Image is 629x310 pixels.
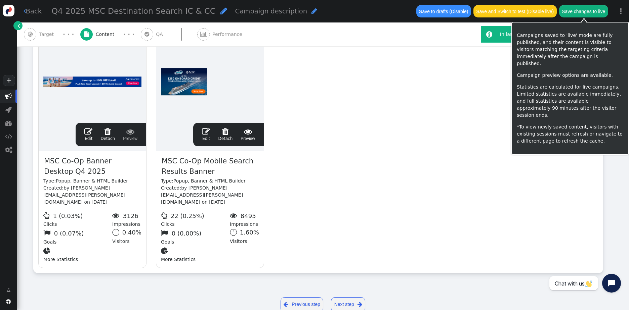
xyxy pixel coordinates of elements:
span:  [6,299,11,304]
a: Edit [202,127,210,142]
div: Created: [161,185,259,206]
a: Detach [218,127,233,142]
p: Campaign preview options are available. [517,72,624,79]
div: Visitors [230,228,259,246]
a: Back [24,6,42,16]
a: + [3,75,15,86]
div: Type: [43,177,141,185]
a:  Performance [197,22,257,46]
a: ⋮ [613,1,629,21]
span:  [43,247,52,254]
span: MSC Co-Op Banner Desktop Q4 2025 [43,156,141,177]
span: Popup, Banner & HTML Builder [173,178,246,184]
span:  [311,8,317,14]
span:  [220,7,227,15]
div: Impressions [112,210,141,228]
span: Performance [212,31,245,38]
div: Goals [43,228,112,246]
span:  [5,147,12,153]
a: Detach [100,127,115,142]
span:  [241,127,255,136]
div: More Statistics [161,246,230,263]
span: 3126 [123,212,138,219]
span:  [43,229,52,237]
button: Save to drafts (Disable) [416,5,471,17]
div: Created: [43,185,141,206]
span:  [112,212,121,219]
span: MSC Co-Op Mobile Search Results Banner [161,156,259,177]
div: Visitors [112,228,141,246]
span: by [PERSON_NAME][EMAIL_ADDRESS][PERSON_NAME][DOMAIN_NAME] on [DATE] [43,185,125,205]
a:  [2,284,15,296]
a: Preview [241,127,255,142]
img: logo-icon.svg [3,5,14,16]
div: Clicks [43,210,112,228]
a:  QA [141,22,197,46]
span: Preview [123,127,137,142]
span: QA [156,31,166,38]
p: Statistics are calculated for live campaigns. Limited statistics are available immediately, and f... [517,84,624,119]
span: Target [39,31,57,38]
div: Goals [161,228,230,246]
a:  [13,21,23,30]
span: 22 (0.25%) [171,212,204,219]
a: Preview [123,127,137,142]
span:  [284,300,288,309]
span: 1.60% [240,229,259,236]
button: Save changes to live [559,5,608,17]
p: *To view newly saved content, visitors with existing sessions must refresh or navigate to a diffe... [517,123,624,145]
span:  [43,212,51,219]
span:  [202,127,210,136]
span:  [28,32,33,37]
span:  [5,106,12,113]
span:  [5,133,12,140]
div: · · · [63,30,74,39]
span: Campaign description [235,7,307,15]
span: 0 (0.07%) [54,230,84,237]
span: Detach [218,127,233,141]
span:  [84,127,92,136]
a:  Content · · · [80,22,141,46]
div: Type: [161,177,259,185]
span:  [161,229,170,237]
span:  [218,127,233,136]
div: · · · [123,30,134,39]
span:  [161,212,169,219]
span:  [486,31,492,38]
span: Content [96,31,117,38]
span: 8495 [241,212,256,219]
span:  [5,120,12,126]
div: More Statistics [43,246,112,263]
div: Impressions [230,210,259,228]
span: 1 (0.03%) [53,212,83,219]
span: Q4 2025 MSC Destination Search IC & CC [52,6,216,16]
a:  Target · · · [24,22,80,46]
span: 0 (0.00%) [172,230,202,237]
span: 0.40% [122,229,141,236]
span: Popup, Banner & HTML Builder [56,178,128,184]
span:  [161,247,170,254]
span:  [100,127,115,136]
span:  [200,32,207,37]
span:  [230,212,239,219]
span:  [144,32,149,37]
span:  [24,8,26,14]
button: Save and Switch to test (Disable live) [473,5,557,17]
span:  [6,287,11,294]
span: Detach [100,127,115,141]
div: Clicks [161,210,230,228]
span: Preview [241,127,255,142]
span:  [123,127,137,136]
span:  [358,300,362,309]
p: Campaigns saved to 'live' mode are fully published, and their content is visible to visitors matc... [517,32,624,67]
span: by [PERSON_NAME][EMAIL_ADDRESS][PERSON_NAME][DOMAIN_NAME] on [DATE] [161,185,243,205]
span:  [17,22,20,29]
div: In last 90 min: [500,31,536,38]
a: Edit [84,127,92,142]
span:  [84,32,89,37]
span:  [5,93,12,100]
